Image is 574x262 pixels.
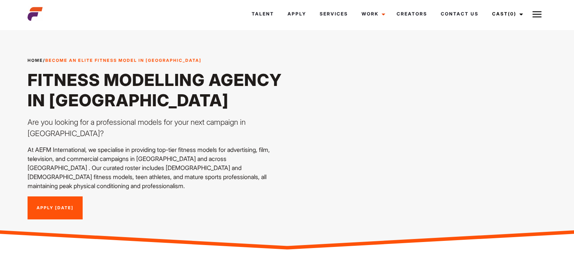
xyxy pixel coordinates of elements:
a: Home [28,58,43,63]
p: Are you looking for a professional models for your next campaign in [GEOGRAPHIC_DATA]? [28,116,283,139]
a: Contact Us [434,4,485,24]
a: Work [355,4,390,24]
img: Burger icon [532,10,542,19]
a: Talent [245,4,281,24]
a: Services [313,4,355,24]
h1: Fitness Modelling Agency in [GEOGRAPHIC_DATA] [28,70,283,110]
img: cropped-aefm-brand-fav-22-square.png [28,6,43,21]
a: Apply [281,4,313,24]
span: (0) [508,11,516,17]
p: At AEFM International, we specialise in providing top-tier fitness models for advertising, film, ... [28,145,283,190]
strong: Become an Elite Fitness Model in [GEOGRAPHIC_DATA] [45,58,202,63]
a: Creators [390,4,434,24]
a: Apply [DATE] [28,196,83,220]
a: Cast(0) [485,4,528,24]
span: / [28,57,202,64]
